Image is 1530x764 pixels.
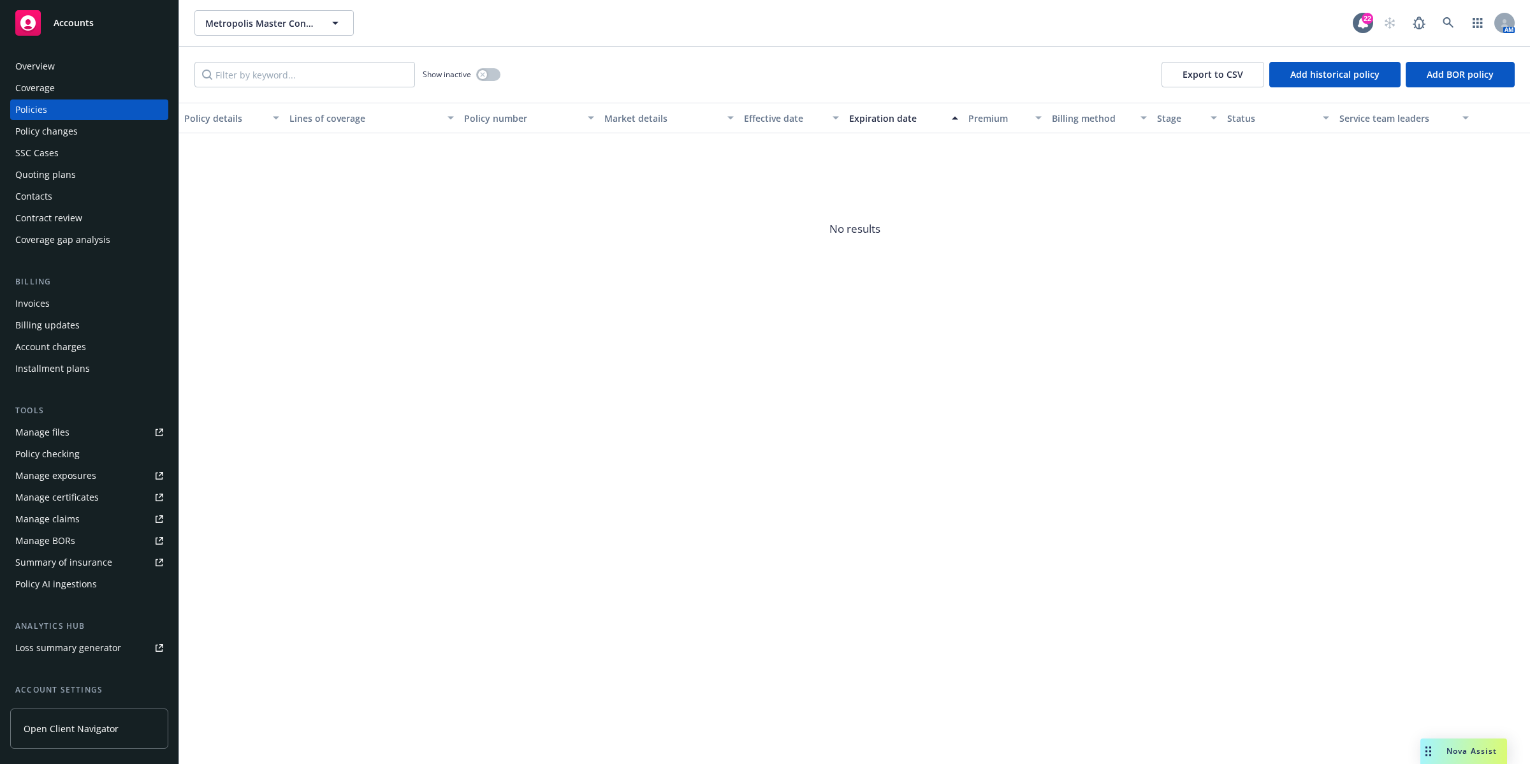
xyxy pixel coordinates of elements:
[205,17,316,30] span: Metropolis Master Condominium Owners Association and Metropolis II Condominium Owners Association
[1152,103,1222,133] button: Stage
[739,103,844,133] button: Effective date
[10,56,168,77] a: Overview
[15,422,69,443] div: Manage files
[10,230,168,250] a: Coverage gap analysis
[10,404,168,417] div: Tools
[1290,68,1380,80] span: Add historical policy
[604,112,720,125] div: Market details
[10,466,168,486] a: Manage exposures
[10,638,168,658] a: Loss summary generator
[968,112,1028,125] div: Premium
[10,165,168,185] a: Quoting plans
[15,208,82,228] div: Contract review
[15,143,59,163] div: SSC Cases
[15,337,86,357] div: Account charges
[194,62,415,87] input: Filter by keyword...
[1420,738,1507,764] button: Nova Assist
[24,722,119,735] span: Open Client Navigator
[10,99,168,120] a: Policies
[1227,112,1315,125] div: Status
[194,10,354,36] button: Metropolis Master Condominium Owners Association and Metropolis II Condominium Owners Association
[423,69,471,80] span: Show inactive
[15,574,97,594] div: Policy AI ingestions
[10,358,168,379] a: Installment plans
[1465,10,1490,36] a: Switch app
[10,531,168,551] a: Manage BORs
[599,103,739,133] button: Market details
[1183,68,1243,80] span: Export to CSV
[15,444,80,464] div: Policy checking
[10,620,168,633] div: Analytics hub
[289,112,440,125] div: Lines of coverage
[15,78,55,98] div: Coverage
[1334,103,1475,133] button: Service team leaders
[10,337,168,357] a: Account charges
[15,466,96,486] div: Manage exposures
[15,638,121,658] div: Loss summary generator
[1362,13,1373,24] div: 22
[15,509,80,529] div: Manage claims
[15,487,99,508] div: Manage certificates
[15,552,112,573] div: Summary of insurance
[1420,738,1436,764] div: Drag to move
[744,112,825,125] div: Effective date
[10,444,168,464] a: Policy checking
[10,143,168,163] a: SSC Cases
[10,552,168,573] a: Summary of insurance
[10,293,168,314] a: Invoices
[184,112,265,125] div: Policy details
[1157,112,1203,125] div: Stage
[1406,10,1432,36] a: Report a Bug
[963,103,1047,133] button: Premium
[15,165,76,185] div: Quoting plans
[1427,68,1494,80] span: Add BOR policy
[10,208,168,228] a: Contract review
[10,315,168,335] a: Billing updates
[10,574,168,594] a: Policy AI ingestions
[1446,746,1497,756] span: Nova Assist
[10,684,168,696] div: Account settings
[1436,10,1461,36] a: Search
[179,133,1530,325] span: No results
[15,186,52,207] div: Contacts
[179,103,284,133] button: Policy details
[844,103,963,133] button: Expiration date
[10,275,168,288] div: Billing
[1162,62,1264,87] button: Export to CSV
[10,186,168,207] a: Contacts
[1269,62,1401,87] button: Add historical policy
[1052,112,1133,125] div: Billing method
[459,103,599,133] button: Policy number
[10,487,168,508] a: Manage certificates
[15,315,80,335] div: Billing updates
[15,99,47,120] div: Policies
[10,5,168,41] a: Accounts
[15,230,110,250] div: Coverage gap analysis
[15,358,90,379] div: Installment plans
[1047,103,1152,133] button: Billing method
[10,121,168,142] a: Policy changes
[1377,10,1402,36] a: Start snowing
[10,422,168,443] a: Manage files
[15,121,78,142] div: Policy changes
[15,531,75,551] div: Manage BORs
[15,293,50,314] div: Invoices
[284,103,459,133] button: Lines of coverage
[10,509,168,529] a: Manage claims
[1222,103,1334,133] button: Status
[1406,62,1515,87] button: Add BOR policy
[849,112,944,125] div: Expiration date
[10,78,168,98] a: Coverage
[54,18,94,28] span: Accounts
[464,112,580,125] div: Policy number
[15,56,55,77] div: Overview
[1339,112,1455,125] div: Service team leaders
